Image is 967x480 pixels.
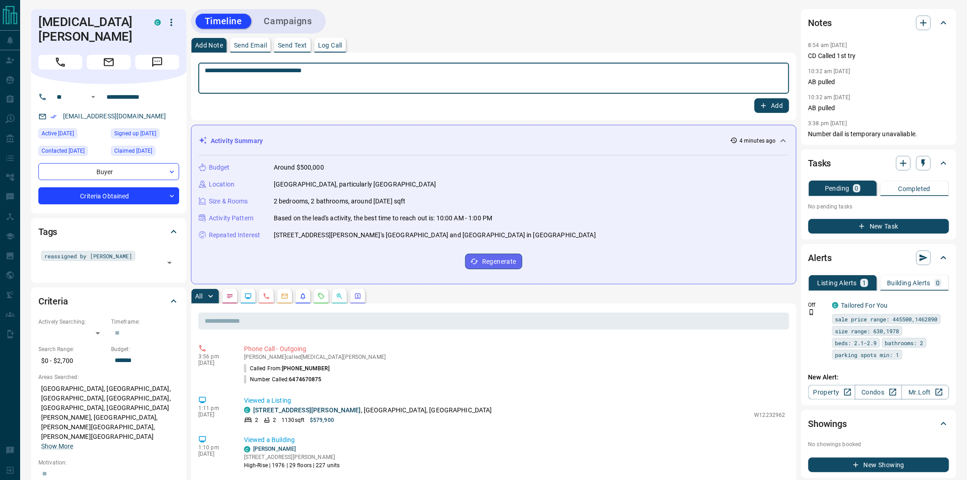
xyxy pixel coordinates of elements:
[38,224,57,239] h2: Tags
[808,16,832,30] h2: Notes
[808,247,949,269] div: Alerts
[835,350,899,359] span: parking spots min: 1
[263,293,270,300] svg: Calls
[244,446,250,453] div: condos.ca
[209,180,234,189] p: Location
[808,309,815,315] svg: Push Notification Only
[234,42,267,48] p: Send Email
[936,280,940,286] p: 0
[808,200,949,213] p: No pending tasks
[808,156,831,171] h2: Tasks
[244,407,250,413] div: condos.ca
[42,129,74,138] span: Active [DATE]
[808,373,949,382] p: New Alert:
[38,353,106,368] p: $0 - $2,700
[310,416,334,424] p: $579,900
[808,219,949,234] button: New Task
[887,280,931,286] p: Building Alerts
[244,364,329,373] p: Called From:
[274,213,492,223] p: Based on the lead's activity, the best time to reach out is: 10:00 AM - 1:00 PM
[38,373,179,381] p: Areas Searched:
[825,185,850,192] p: Pending
[209,213,254,223] p: Activity Pattern
[244,293,252,300] svg: Lead Browsing Activity
[38,345,106,353] p: Search Range:
[278,42,307,48] p: Send Text
[38,146,106,159] div: Wed Mar 26 2025
[835,326,899,336] span: size range: 630,1978
[244,435,786,445] p: Viewed a Building
[195,42,223,48] p: Add Note
[808,103,949,113] p: AB pulled
[244,344,786,354] p: Phone Call - Outgoing
[281,293,288,300] svg: Emails
[282,416,304,424] p: 1130 sqft
[902,385,949,400] a: Mr.Loft
[808,51,949,61] p: CD Called 1st try
[835,338,877,347] span: beds: 2.1-2.9
[38,55,82,69] span: Call
[274,230,596,240] p: [STREET_ADDRESS][PERSON_NAME]'s [GEOGRAPHIC_DATA] and [GEOGRAPHIC_DATA] in [GEOGRAPHIC_DATA]
[114,129,156,138] span: Signed up [DATE]
[253,446,296,452] a: [PERSON_NAME]
[255,14,321,29] button: Campaigns
[50,113,57,120] svg: Email Verified
[808,413,949,435] div: Showings
[808,251,832,265] h2: Alerts
[195,293,202,299] p: All
[808,152,949,174] div: Tasks
[38,294,68,309] h2: Criteria
[244,375,322,384] p: Number Called:
[855,185,859,192] p: 0
[244,396,786,405] p: Viewed a Listing
[885,338,924,347] span: bathrooms: 2
[244,453,340,461] p: [STREET_ADDRESS][PERSON_NAME]
[135,55,179,69] span: Message
[198,353,230,360] p: 3:56 pm
[244,354,786,360] p: [PERSON_NAME] called [MEDICAL_DATA][PERSON_NAME]
[38,187,179,204] div: Criteria Obtained
[198,444,230,451] p: 1:10 pm
[318,293,325,300] svg: Requests
[808,120,847,127] p: 3:38 pm [DATE]
[465,254,522,269] button: Regenerate
[198,411,230,418] p: [DATE]
[111,128,179,141] div: Sun Mar 03 2019
[63,112,166,120] a: [EMAIL_ADDRESS][DOMAIN_NAME]
[808,416,847,431] h2: Showings
[209,230,260,240] p: Repeated Interest
[226,293,234,300] svg: Notes
[808,385,855,400] a: Property
[808,458,949,472] button: New Showing
[209,163,230,172] p: Budget
[38,290,179,312] div: Criteria
[163,256,176,269] button: Open
[808,77,949,87] p: AB pulled
[38,318,106,326] p: Actively Searching:
[253,405,492,415] p: , [GEOGRAPHIC_DATA], [GEOGRAPHIC_DATA]
[111,318,179,326] p: Timeframe:
[111,146,179,159] div: Tue Mar 25 2025
[255,416,258,424] p: 2
[87,55,131,69] span: Email
[38,381,179,454] p: [GEOGRAPHIC_DATA], [GEOGRAPHIC_DATA], [GEOGRAPHIC_DATA], [GEOGRAPHIC_DATA], [GEOGRAPHIC_DATA], [G...
[808,68,850,75] p: 10:32 am [DATE]
[818,280,857,286] p: Listing Alerts
[244,461,340,469] p: High-Rise | 1976 | 29 floors | 227 units
[209,197,248,206] p: Size & Rooms
[253,406,361,414] a: [STREET_ADDRESS][PERSON_NAME]
[754,411,786,419] p: W12232962
[274,163,324,172] p: Around $500,000
[299,293,307,300] svg: Listing Alerts
[808,129,949,139] p: Number dail is temporary unavaliable.
[38,221,179,243] div: Tags
[38,128,106,141] div: Tue Aug 12 2025
[199,133,789,149] div: Activity Summary4 minutes ago
[42,146,85,155] span: Contacted [DATE]
[841,302,888,309] a: Tailored For You
[154,19,161,26] div: condos.ca
[835,315,938,324] span: sale price range: 445500,1462890
[274,197,406,206] p: 2 bedrooms, 2 bathrooms, around [DATE] sqft
[274,180,436,189] p: [GEOGRAPHIC_DATA], particularly [GEOGRAPHIC_DATA]
[808,42,847,48] p: 8:54 am [DATE]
